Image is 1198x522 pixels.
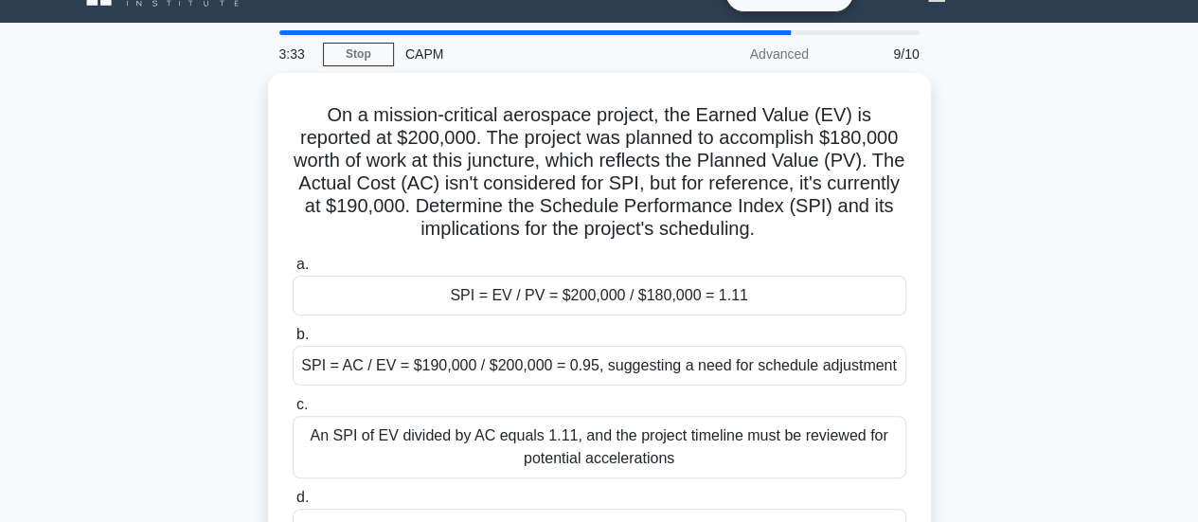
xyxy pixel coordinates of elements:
[293,276,906,315] div: SPI = EV / PV = $200,000 / $180,000 = 1.11
[296,326,309,342] span: b.
[820,35,931,73] div: 9/10
[394,35,654,73] div: CAPM
[268,35,323,73] div: 3:33
[654,35,820,73] div: Advanced
[296,396,308,412] span: c.
[291,103,908,242] h5: On a mission-critical aerospace project, the Earned Value (EV) is reported at $200,000. The proje...
[293,416,906,478] div: An SPI of EV divided by AC equals 1.11, and the project timeline must be reviewed for potential a...
[323,43,394,66] a: Stop
[296,256,309,272] span: a.
[293,346,906,386] div: SPI = AC / EV = $190,000 / $200,000 = 0.95, suggesting a need for schedule adjustment
[296,489,309,505] span: d.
